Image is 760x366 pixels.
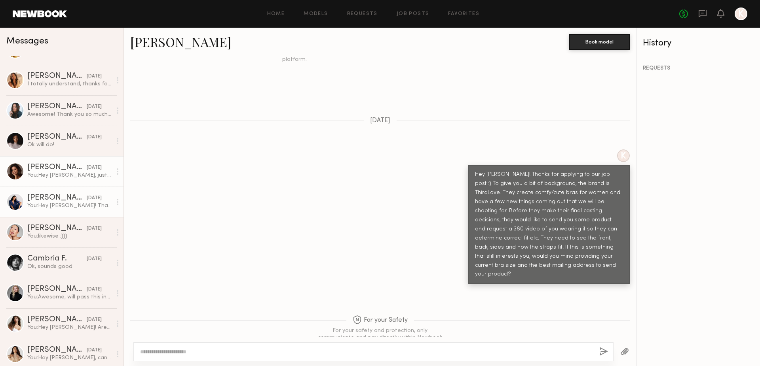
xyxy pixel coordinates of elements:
[353,315,408,325] span: For your Safety
[130,33,231,50] a: [PERSON_NAME]
[27,141,112,149] div: Ok will do!
[27,354,112,362] div: You: Hey [PERSON_NAME], can you send me the best contact number to reach you?
[370,117,390,124] span: [DATE]
[87,255,102,263] div: [DATE]
[87,347,102,354] div: [DATE]
[27,293,112,301] div: You: Awesome, will pass this info along to the client and be in touch once they are ready to make...
[6,37,48,46] span: Messages
[27,285,87,293] div: [PERSON_NAME]
[735,8,747,20] a: K
[87,134,102,141] div: [DATE]
[27,111,112,118] div: Awesome! Thank you so much. I will get those over to you asap
[27,255,87,263] div: Cambria F.
[27,225,87,232] div: [PERSON_NAME]
[267,11,285,17] a: Home
[475,170,623,279] div: Hey [PERSON_NAME]! Thanks for applying to our job post :) To give you a bit of background, the br...
[87,225,102,232] div: [DATE]
[397,11,429,17] a: Job Posts
[304,11,328,17] a: Models
[27,346,87,354] div: [PERSON_NAME]
[27,164,87,172] div: [PERSON_NAME]
[27,324,112,331] div: You: Hey [PERSON_NAME]! Are you available 6/4? A client is considering you for a photoshoot but b...
[569,34,630,50] button: Book model
[27,172,112,179] div: You: Hey [PERSON_NAME], just wanted to follow up! Are you still available 6/4?
[27,133,87,141] div: [PERSON_NAME]
[643,66,754,71] div: REQUESTS
[569,38,630,45] a: Book model
[347,11,378,17] a: Requests
[27,232,112,240] div: You: likewise :)))
[87,103,102,111] div: [DATE]
[27,263,112,270] div: Ok, sounds good
[87,286,102,293] div: [DATE]
[27,80,112,88] div: I totally understand, thanks for keeping me in mind
[27,72,87,80] div: [PERSON_NAME]
[87,73,102,80] div: [DATE]
[87,164,102,172] div: [DATE]
[317,327,443,341] div: For your safety and protection, only communicate and pay directly within Newbook
[27,202,112,209] div: You: Hey [PERSON_NAME]! Thanks for applying to our job post :) To give you a bit of background, t...
[87,194,102,202] div: [DATE]
[448,11,479,17] a: Favorites
[643,39,754,48] div: History
[27,316,87,324] div: [PERSON_NAME]
[27,103,87,111] div: [PERSON_NAME]
[27,194,87,202] div: [PERSON_NAME]
[87,316,102,324] div: [DATE]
